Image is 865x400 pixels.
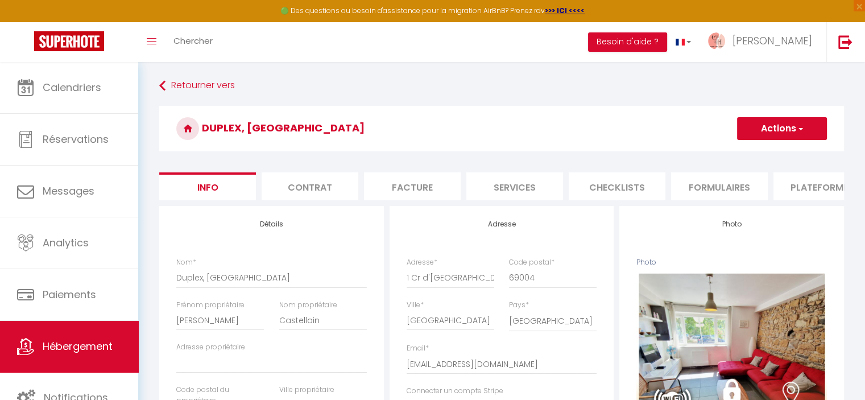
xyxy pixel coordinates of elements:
li: Services [466,172,563,200]
h4: Détails [176,220,367,228]
a: Retourner vers [159,76,844,96]
label: Ville [407,300,424,311]
button: Actions [737,117,827,140]
img: ... [708,32,725,50]
span: Hébergement [43,339,113,353]
label: Nom propriétaire [279,300,337,311]
img: Super Booking [34,31,104,51]
li: Formulaires [671,172,768,200]
span: Analytics [43,236,89,250]
a: ... [PERSON_NAME] [700,22,826,62]
li: Info [159,172,256,200]
a: Chercher [165,22,221,62]
span: [PERSON_NAME] [732,34,812,48]
label: Prénom propriétaire [176,300,245,311]
a: >>> ICI <<<< [545,6,585,15]
label: Adresse propriétaire [176,342,245,353]
label: Connecter un compte Stripe [407,386,503,397]
button: Besoin d'aide ? [588,32,667,52]
label: Nom [176,257,196,268]
span: Réservations [43,132,109,146]
img: logout [838,35,852,49]
h3: Duplex, [GEOGRAPHIC_DATA] [159,106,844,151]
h4: Photo [636,220,827,228]
li: Facture [364,172,461,200]
h4: Adresse [407,220,597,228]
span: Paiements [43,287,96,302]
label: Code postal [509,257,554,268]
label: Ville propriétaire [279,385,334,395]
span: Messages [43,184,94,198]
label: Email [407,343,429,354]
span: Chercher [173,35,213,47]
label: Pays [509,300,529,311]
label: Photo [636,257,656,268]
li: Checklists [569,172,665,200]
li: Contrat [262,172,358,200]
label: Adresse [407,257,437,268]
span: Calendriers [43,80,101,94]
